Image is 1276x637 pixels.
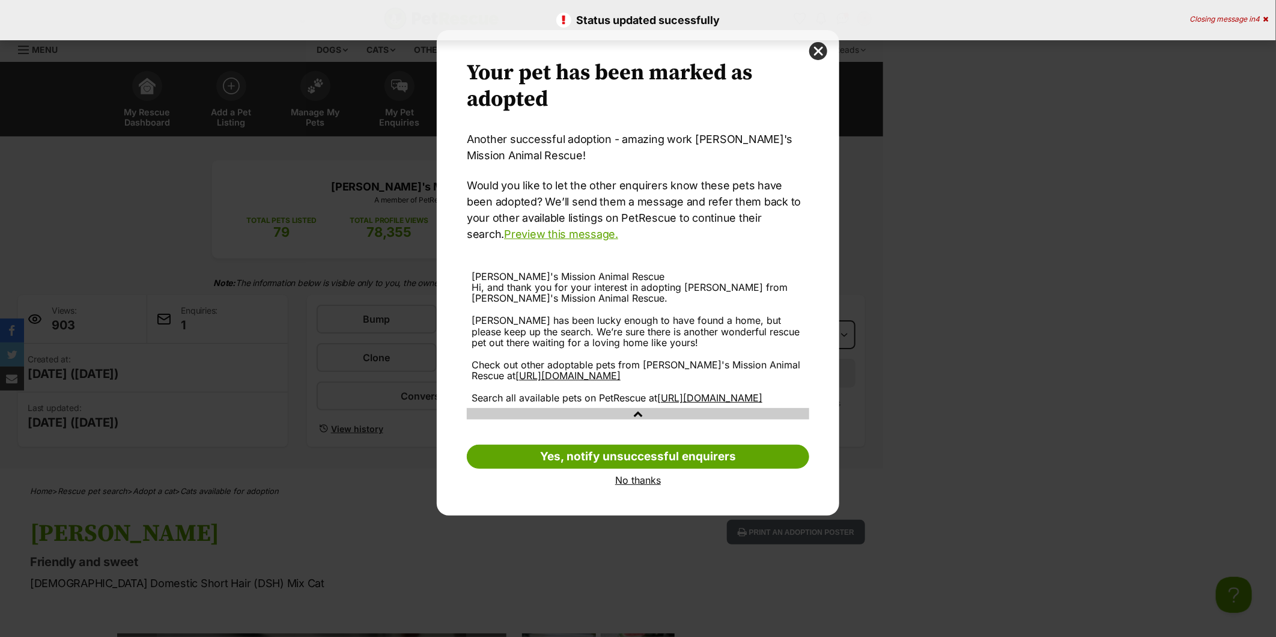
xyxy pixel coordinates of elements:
a: Yes, notify unsuccessful enquirers [467,445,809,469]
p: Status updated sucessfully [12,12,1264,28]
span: [PERSON_NAME]'s Mission Animal Rescue [472,270,664,282]
span: 4 [1255,14,1260,23]
a: Preview this message. [504,228,618,240]
a: [URL][DOMAIN_NAME] [515,370,621,382]
div: Hi, and thank you for your interest in adopting [PERSON_NAME] from [PERSON_NAME]'s Mission Animal... [472,282,804,403]
p: Would you like to let the other enquirers know these pets have been adopted? We’ll send them a me... [467,177,809,242]
p: Another successful adoption - amazing work [PERSON_NAME]'s Mission Animal Rescue! [467,131,809,163]
div: Closing message in [1189,15,1268,23]
h2: Your pet has been marked as adopted [467,60,809,113]
button: close [809,42,827,60]
a: No thanks [467,475,809,486]
a: [URL][DOMAIN_NAME] [657,392,762,404]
